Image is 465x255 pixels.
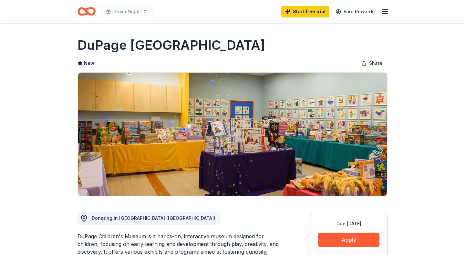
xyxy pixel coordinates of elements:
span: Trivia Night [114,8,140,15]
button: Trivia Night [101,5,153,18]
img: Image for DuPage Children's Museum [78,73,387,196]
button: Share [356,57,387,70]
a: Earn Rewards [332,6,378,17]
button: Apply [318,233,379,247]
a: Home [77,4,96,19]
a: Start free trial [281,6,329,17]
span: New [84,59,94,67]
span: Donating in [GEOGRAPHIC_DATA] ([GEOGRAPHIC_DATA]) [92,215,215,221]
span: Share [369,59,382,67]
div: Due [DATE] [318,220,379,228]
h1: DuPage [GEOGRAPHIC_DATA] [77,36,265,54]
